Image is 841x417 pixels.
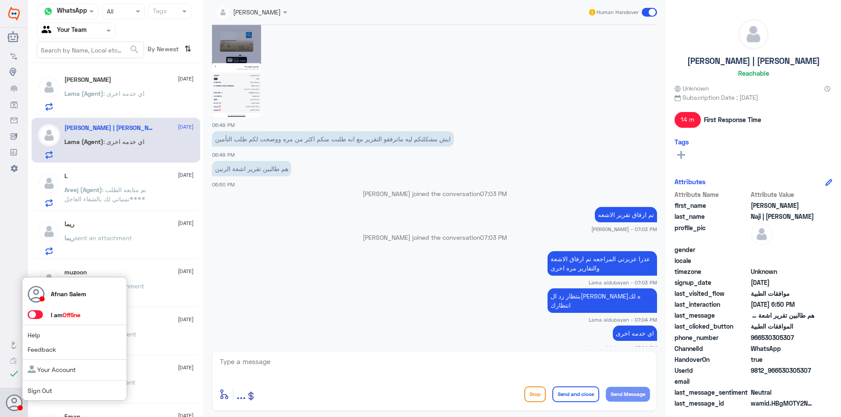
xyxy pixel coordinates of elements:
[212,182,235,187] span: 06:50 PM
[152,6,167,18] div: Tags
[64,186,102,193] span: Areej (Agent)
[8,7,20,21] img: Widebot Logo
[751,322,814,331] span: الموافقات الطبية
[675,212,749,221] span: last_name
[606,387,650,402] button: Send Message
[751,190,814,199] span: Attribute Value
[51,289,86,298] p: Afnan Salem
[129,42,140,57] button: search
[675,93,832,102] span: Subscription Date : [DATE]
[42,24,55,37] img: yourTeam.svg
[64,76,111,84] h5: ابو عبدالله
[675,289,749,298] span: last_visited_flow
[675,267,749,276] span: timezone
[178,315,194,323] span: [DATE]
[595,207,657,222] p: 14/8/2025, 7:03 PM
[751,201,814,210] span: Ahmed
[675,399,749,408] span: last_message_id
[64,172,67,180] h5: L
[480,190,507,197] span: 07:03 PM
[51,311,81,319] span: I am
[178,123,194,131] span: [DATE]
[739,19,768,49] img: defaultAdmin.png
[28,387,52,394] a: Sign Out
[675,201,749,210] span: first_name
[64,234,74,242] span: ريما
[524,386,546,402] button: Drop
[178,219,194,227] span: [DATE]
[178,171,194,179] span: [DATE]
[591,225,657,233] span: [PERSON_NAME] - 07:03 PM
[212,122,235,128] span: 06:49 PM
[613,326,657,341] p: 14/8/2025, 7:04 PM
[184,42,191,56] i: ⇅
[552,386,599,402] button: Send and close
[704,115,761,124] span: First Response Time
[751,300,814,309] span: 2025-08-14T15:50:02.428Z
[738,69,769,77] h6: Reachable
[103,90,145,97] span: : اي خدمه اخرى
[64,186,146,203] span: : تم متابعه الطلب ****تمنياتي لك بالشفاء العاجل
[675,278,749,287] span: signup_date
[28,366,76,373] a: Your Account
[675,344,749,353] span: ChannelId
[751,278,814,287] span: 2024-06-14T14:23:54.337Z
[675,245,749,254] span: gender
[589,279,657,286] span: Lama aldubayan - 07:03 PM
[212,131,454,147] p: 14/8/2025, 6:49 PM
[687,56,820,66] h5: [PERSON_NAME] | [PERSON_NAME]
[751,388,814,397] span: 0
[38,172,60,194] img: defaultAdmin.png
[64,138,103,145] span: Lama (Agent)
[675,223,749,243] span: profile_pic
[751,256,814,265] span: null
[28,346,56,353] a: Feedback
[6,394,22,411] button: Avatar
[144,42,181,59] span: By Newest
[548,288,657,313] p: 14/8/2025, 7:04 PM
[38,221,60,242] img: defaultAdmin.png
[675,388,749,397] span: last_message_sentiment
[42,5,55,18] img: whatsapp.png
[178,364,194,371] span: [DATE]
[675,366,749,375] span: UserId
[675,333,749,342] span: phone_number
[237,386,246,402] span: ...
[751,399,814,408] span: wamid.HBgMOTY2NTMwMzA1MzA3FQIAEhgUM0ExNDY0QzgzODg2N0JFQUNFRjUA
[751,344,814,353] span: 2
[64,221,74,228] h5: ريما
[63,311,81,319] span: Offline
[751,289,814,298] span: موافقات الطبية
[751,267,814,276] span: Unknown
[38,269,60,291] img: defaultAdmin.png
[675,355,749,364] span: HandoverOn
[751,366,814,375] span: 9812_966530305307
[589,316,657,323] span: Lama aldubayan - 07:04 PM
[103,138,145,145] span: : اي خدمه اخرى
[64,124,155,132] h5: Ahmed Naji | احمد ناجي
[37,42,144,58] input: Search by Name, Local etc…
[212,152,235,158] span: 06:49 PM
[212,161,291,176] p: 14/8/2025, 6:50 PM
[38,124,60,146] img: defaultAdmin.png
[675,138,689,146] h6: Tags
[178,267,194,275] span: [DATE]
[597,8,639,16] span: Human Handover
[28,331,40,339] a: Help
[548,251,657,276] p: 14/8/2025, 7:03 PM
[751,223,773,245] img: defaultAdmin.png
[751,377,814,386] span: null
[675,178,706,186] h6: Attributes
[675,311,749,320] span: last_message
[675,190,749,199] span: Attribute Name
[129,44,140,55] span: search
[675,84,709,93] span: Unknown
[751,212,814,221] span: Naji | احمد ناجي
[589,344,657,351] span: Lama aldubayan - 07:04 PM
[675,322,749,331] span: last_clicked_button
[178,75,194,83] span: [DATE]
[675,300,749,309] span: last_interaction
[751,355,814,364] span: true
[74,234,132,242] span: sent an attachment
[751,311,814,320] span: هم طالبين تقرير اشعة الرنين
